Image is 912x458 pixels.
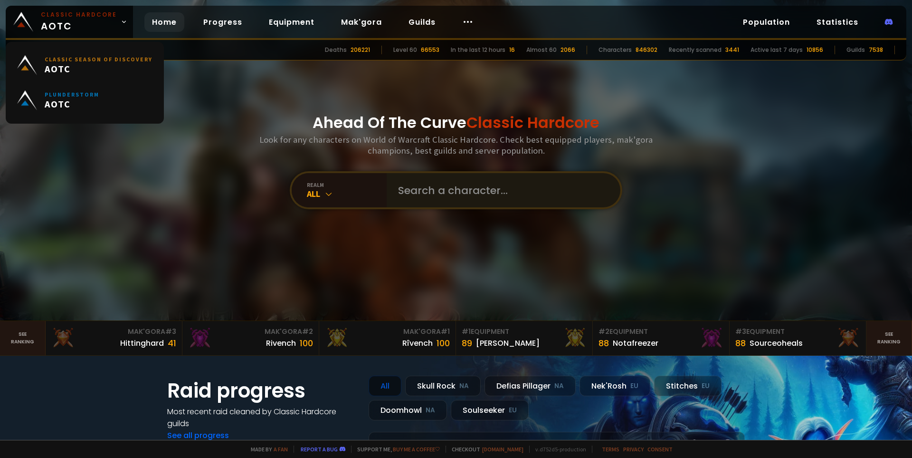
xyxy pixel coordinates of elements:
[325,327,450,337] div: Mak'Gora
[46,321,182,355] a: Mak'Gora#3Hittinghard41
[529,446,586,453] span: v. d752d5 - production
[11,83,158,118] a: PlunderstormAOTC
[482,446,523,453] a: [DOMAIN_NAME]
[393,446,440,453] a: Buy me a coffee
[167,376,357,406] h1: Raid progress
[6,6,133,38] a: Classic HardcoreAOTC
[351,446,440,453] span: Support me,
[451,46,505,54] div: In the last 12 hours
[405,376,481,396] div: Skull Rock
[807,46,823,54] div: 10856
[437,337,450,350] div: 100
[462,337,472,350] div: 89
[750,46,803,54] div: Active last 7 days
[369,400,447,420] div: Doomhowl
[554,381,564,391] small: NA
[735,337,746,350] div: 88
[866,321,912,355] a: Seeranking
[45,56,152,63] small: Classic Season of Discovery
[245,446,288,453] span: Made by
[426,406,435,415] small: NA
[466,112,599,133] span: Classic Hardcore
[735,12,798,32] a: Population
[509,406,517,415] small: EU
[869,46,883,54] div: 7538
[168,337,176,350] div: 41
[462,327,471,336] span: # 1
[402,337,433,349] div: Rîvench
[630,381,638,391] small: EU
[300,337,313,350] div: 100
[669,46,722,54] div: Recently scanned
[451,400,529,420] div: Soulseeker
[509,46,515,54] div: 16
[598,327,609,336] span: # 2
[809,12,866,32] a: Statistics
[45,98,99,110] span: AOTC
[167,406,357,429] h4: Most recent raid cleaned by Classic Hardcore guilds
[598,327,723,337] div: Equipment
[266,337,296,349] div: Rivench
[623,446,644,453] a: Privacy
[11,48,158,83] a: Classic Season of DiscoveryAOTC
[182,321,319,355] a: Mak'Gora#2Rivench100
[45,63,152,75] span: AOTC
[392,173,609,207] input: Search a character...
[602,446,619,453] a: Terms
[846,46,865,54] div: Guilds
[41,10,117,33] span: AOTC
[165,327,176,336] span: # 3
[446,446,523,453] span: Checkout
[462,327,587,337] div: Equipment
[188,327,313,337] div: Mak'Gora
[730,321,866,355] a: #3Equipment88Sourceoheals
[144,12,184,32] a: Home
[456,321,593,355] a: #1Equipment89[PERSON_NAME]
[598,337,609,350] div: 88
[307,181,387,188] div: realm
[579,376,650,396] div: Nek'Rosh
[45,91,99,98] small: Plunderstorm
[484,376,576,396] div: Defias Pillager
[654,376,722,396] div: Stitches
[369,376,401,396] div: All
[401,12,443,32] a: Guilds
[41,10,117,19] small: Classic Hardcore
[274,446,288,453] a: a fan
[301,446,338,453] a: Report a bug
[256,134,656,156] h3: Look for any characters on World of Warcraft Classic Hardcore. Check best equipped players, mak'g...
[459,381,469,391] small: NA
[319,321,456,355] a: Mak'Gora#1Rîvench100
[313,111,599,134] h1: Ahead Of The Curve
[441,327,450,336] span: # 1
[735,327,746,336] span: # 3
[647,446,673,453] a: Consent
[51,327,176,337] div: Mak'Gora
[598,46,632,54] div: Characters
[421,46,439,54] div: 66553
[393,46,417,54] div: Level 60
[735,327,860,337] div: Equipment
[369,432,745,457] a: a month agozgpetri on godDefias Pillager8 /90
[702,381,710,391] small: EU
[120,337,164,349] div: Hittinghard
[307,188,387,199] div: All
[167,430,229,441] a: See all progress
[333,12,389,32] a: Mak'gora
[261,12,322,32] a: Equipment
[351,46,370,54] div: 206221
[526,46,557,54] div: Almost 60
[593,321,730,355] a: #2Equipment88Notafreezer
[613,337,658,349] div: Notafreezer
[560,46,575,54] div: 2066
[476,337,540,349] div: [PERSON_NAME]
[725,46,739,54] div: 3441
[196,12,250,32] a: Progress
[750,337,803,349] div: Sourceoheals
[636,46,657,54] div: 846302
[302,327,313,336] span: # 2
[325,46,347,54] div: Deaths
